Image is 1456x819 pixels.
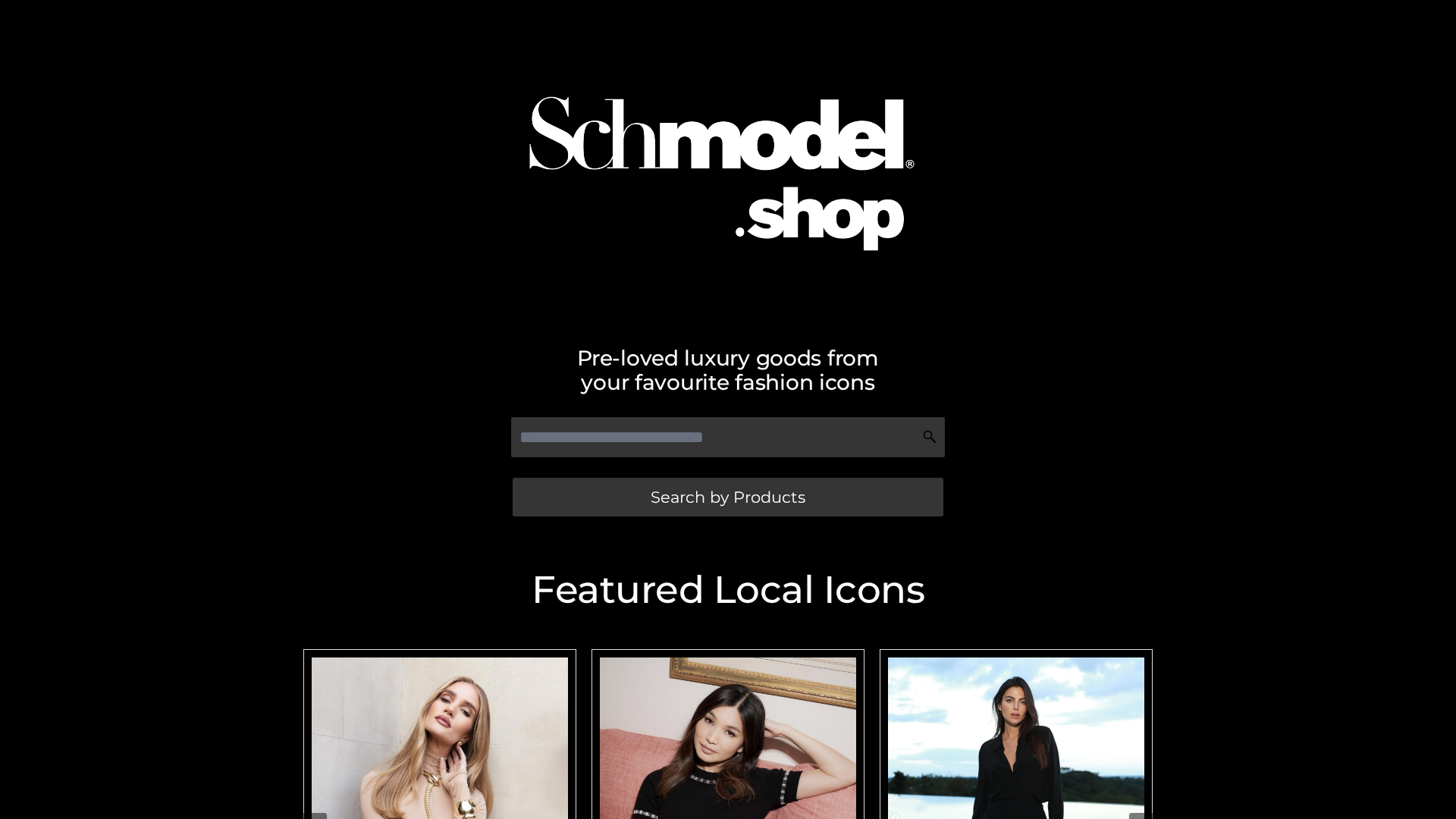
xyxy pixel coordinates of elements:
h2: Pre-loved luxury goods from your favourite fashion icons [296,346,1160,394]
img: Search Icon [922,429,937,444]
h2: Featured Local Icons​ [296,571,1160,609]
a: Search by Products [513,478,943,516]
span: Search by Products [651,489,805,505]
